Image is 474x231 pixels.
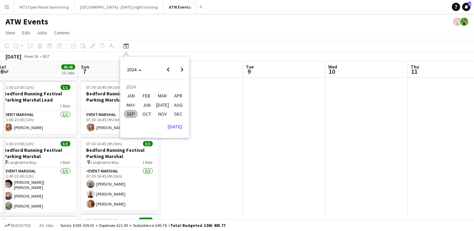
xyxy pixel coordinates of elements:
[124,92,138,100] span: JAN
[74,0,163,14] button: [GEOGRAPHIC_DATA] - [DATE] night training
[81,64,89,70] span: Sun
[9,160,37,165] span: Longholme Way
[124,101,138,109] span: MAY
[123,91,139,100] button: January 2024
[155,109,171,118] button: November 2024
[81,111,158,134] app-card-role: Event Marshal1/107:30-16:45 (9h15m)[PERSON_NAME]
[37,30,47,36] span: Jobs
[62,70,75,75] div: 15 Jobs
[140,101,154,109] span: JUN
[87,218,122,223] span: 07:45-14:30 (6h45m)
[161,63,175,76] button: Previous year
[123,82,186,91] td: 2024
[87,85,122,90] span: 07:30-16:45 (9h15m)
[124,110,138,118] span: SEP
[61,141,70,146] span: 3/3
[123,109,139,118] button: September 2024
[155,110,170,118] span: NOV
[460,18,468,26] app-user-avatar: ATW Racemakers
[81,167,158,211] app-card-role: Event Marshal3/307:30-16:45 (9h15m)[PERSON_NAME][PERSON_NAME][PERSON_NAME]
[170,223,225,228] span: Total Budgeted £365 405.77
[87,141,122,146] span: 07:30-16:45 (9h15m)
[171,110,185,118] span: DEC
[139,218,153,223] span: 16/16
[127,66,137,73] span: 2024
[81,137,158,211] app-job-card: 07:30-16:45 (9h15m)3/3Bedford Running Festival Parking Marshal Longholme Way1 RoleEvent Marshal3/...
[81,147,158,159] h3: Bedford Running Festival Parking Marshal
[327,67,337,75] span: 10
[123,101,139,109] button: May 2024
[19,28,33,37] a: Edit
[140,92,154,100] span: FEB
[81,91,158,103] h3: Bedford Running Festival Parking Marshal Lead
[140,110,154,118] span: OCT
[462,3,471,11] a: 5
[3,222,32,229] button: Budgeted
[91,160,119,165] span: Longholme Way
[139,101,155,109] button: June 2024
[155,91,171,100] button: March 2024
[143,160,153,165] span: 1 Role
[328,64,337,70] span: Wed
[410,67,419,75] span: 11
[139,109,155,118] button: October 2024
[6,30,15,36] span: View
[155,92,170,100] span: MAR
[175,63,189,76] button: Next year
[61,85,70,90] span: 1/1
[3,28,18,37] a: View
[246,64,254,70] span: Tue
[38,223,54,228] span: All jobs
[171,92,185,100] span: APR
[163,0,197,14] button: ATW Events
[60,160,70,165] span: 1 Role
[60,223,225,228] div: Salary £365 339.01 + Expenses £21.00 + Subsistence £45.76 =
[4,85,34,90] span: 11:00-23:00 (12h)
[34,28,50,37] a: Jobs
[155,101,170,109] span: [DATE]
[6,17,48,27] h1: ATW Events
[123,63,145,76] button: Choose date
[171,91,186,100] button: April 2024
[171,101,186,109] button: August 2024
[61,64,75,70] span: 45/45
[6,53,21,60] div: [DATE]
[81,81,158,134] app-job-card: 07:30-16:45 (9h15m)1/1Bedford Running Festival Parking Marshal Lead1 RoleEvent Marshal1/107:30-16...
[4,141,34,146] span: 11:00-23:00 (12h)
[143,141,153,146] span: 3/3
[139,91,155,100] button: February 2024
[54,30,70,36] span: Comms
[165,121,185,132] button: [DATE]
[22,30,30,36] span: Edit
[14,0,74,14] button: MTS Open Water Swimming
[11,223,31,228] span: Budgeted
[171,109,186,118] button: December 2024
[23,54,40,59] span: Week 36
[468,2,471,6] span: 5
[245,67,254,75] span: 9
[171,101,185,109] span: AUG
[80,67,89,75] span: 7
[51,28,72,37] a: Comms
[60,103,70,108] span: 1 Role
[155,101,171,109] button: July 2024
[43,54,50,59] div: BST
[453,18,462,26] app-user-avatar: ATW Racemakers
[411,64,419,70] span: Thu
